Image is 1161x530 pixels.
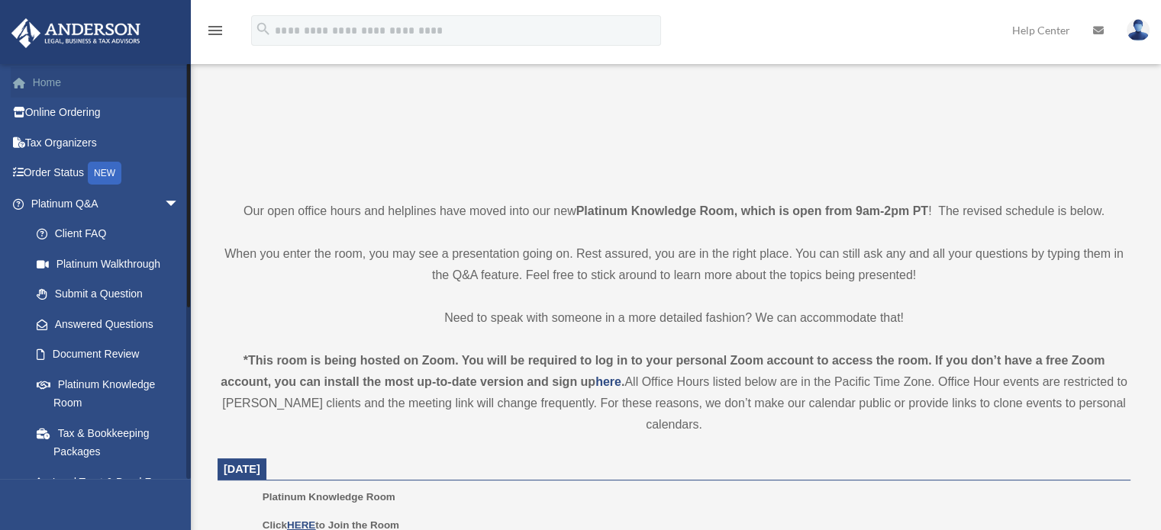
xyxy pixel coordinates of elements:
a: Tax & Bookkeeping Packages [21,418,202,467]
a: Submit a Question [21,279,202,310]
span: arrow_drop_down [164,188,195,220]
p: When you enter the room, you may see a presentation going on. Rest assured, you are in the right ... [218,243,1130,286]
img: User Pic [1127,19,1150,41]
span: Platinum Knowledge Room [263,491,395,503]
a: Document Review [21,339,202,370]
a: Platinum Knowledge Room [21,369,195,418]
p: Need to speak with someone in a more detailed fashion? We can accommodate that! [218,307,1130,329]
div: All Office Hours listed below are in the Pacific Time Zone. Office Hour events are restricted to ... [218,350,1130,435]
a: here [595,375,621,388]
span: [DATE] [224,463,260,475]
a: Order StatusNEW [11,158,202,189]
a: Tax Organizers [11,127,202,158]
p: Our open office hours and helplines have moved into our new ! The revised schedule is below. [218,201,1130,222]
strong: Platinum Knowledge Room, which is open from 9am-2pm PT [576,204,928,217]
strong: *This room is being hosted on Zoom. You will be required to log in to your personal Zoom account ... [221,354,1105,388]
strong: . [621,375,624,388]
a: Home [11,67,202,98]
img: Anderson Advisors Platinum Portal [7,18,145,48]
i: menu [206,21,224,40]
i: search [255,21,272,37]
a: Land Trust & Deed Forum [21,467,202,497]
a: Answered Questions [21,309,202,339]
a: Platinum Q&Aarrow_drop_down [11,188,202,219]
a: Platinum Walkthrough [21,249,202,279]
div: NEW [88,162,121,185]
a: Online Ordering [11,98,202,128]
a: Client FAQ [21,219,202,249]
a: menu [206,27,224,40]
